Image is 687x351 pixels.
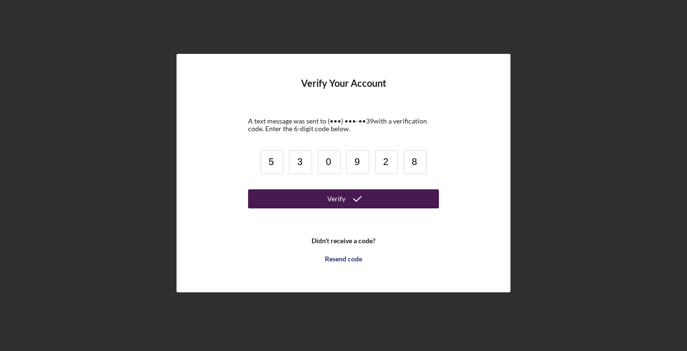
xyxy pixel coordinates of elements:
[312,237,375,245] b: Didn't receive a code?
[248,189,439,208] button: Verify
[301,78,386,103] h4: Verify Your Account
[248,249,439,268] button: Resend code
[248,117,439,133] div: A text message was sent to (•••) •••-•• 39 with a verification code. Enter the 6-digit code below.
[327,189,345,208] div: Verify
[325,249,362,268] div: Resend code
